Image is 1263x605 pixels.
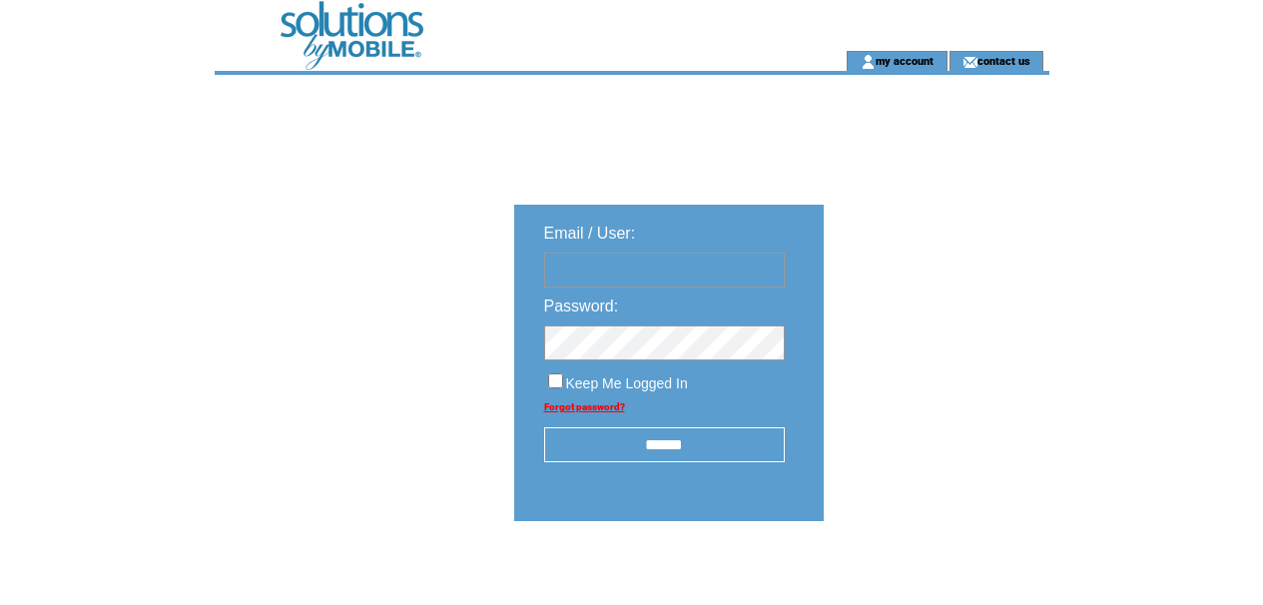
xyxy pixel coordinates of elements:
span: Email / User: [544,225,636,242]
span: Password: [544,298,619,314]
a: contact us [977,54,1030,67]
a: my account [876,54,934,67]
img: account_icon.gif [861,54,876,70]
span: Keep Me Logged In [566,375,688,391]
img: contact_us_icon.gif [962,54,977,70]
a: Forgot password? [544,401,625,412]
img: transparent.png [882,571,981,596]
